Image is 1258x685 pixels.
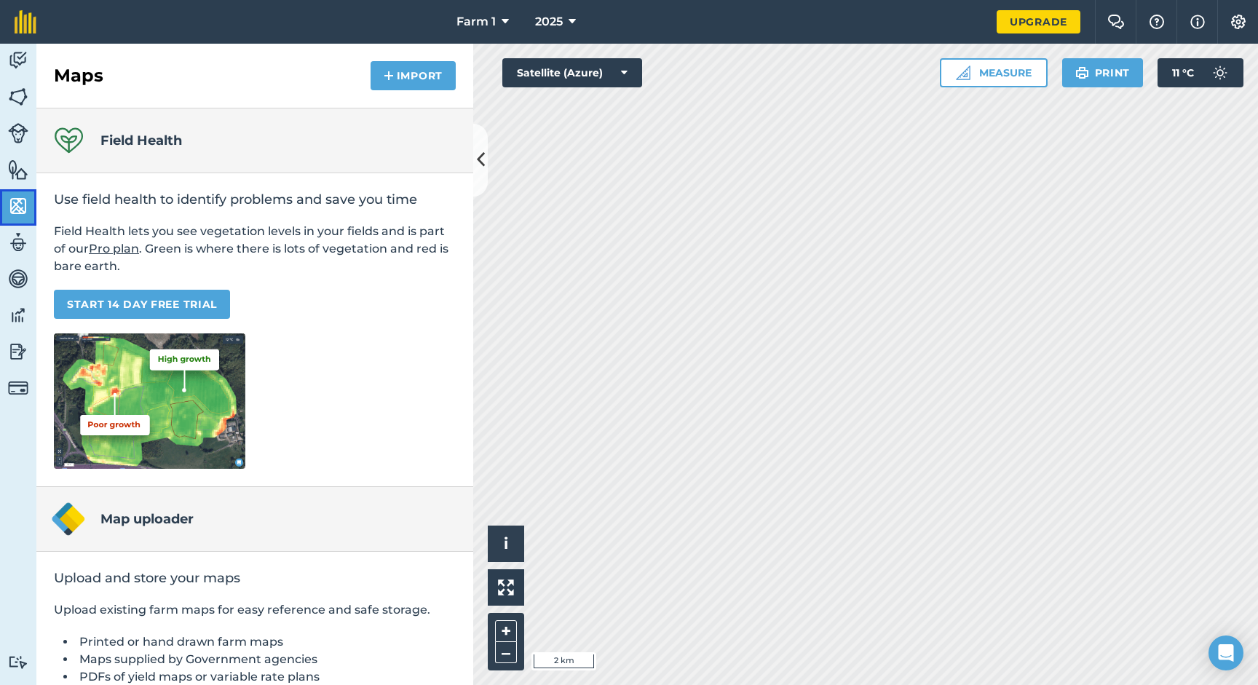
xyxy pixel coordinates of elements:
[1075,64,1089,82] img: svg+xml;base64,PHN2ZyB4bWxucz0iaHR0cDovL3d3dy53My5vcmcvMjAwMC9zdmciIHdpZHRoPSIxOSIgaGVpZ2h0PSIyNC...
[371,61,456,90] button: Import
[76,633,456,651] li: Printed or hand drawn farm maps
[1107,15,1125,29] img: Two speech bubbles overlapping with the left bubble in the forefront
[8,268,28,290] img: svg+xml;base64,PD94bWwgdmVyc2lvbj0iMS4wIiBlbmNvZGluZz0idXRmLTgiPz4KPCEtLSBHZW5lcmF0b3I6IEFkb2JlIE...
[997,10,1080,33] a: Upgrade
[1206,58,1235,87] img: svg+xml;base64,PD94bWwgdmVyc2lvbj0iMS4wIiBlbmNvZGluZz0idXRmLTgiPz4KPCEtLSBHZW5lcmF0b3I6IEFkb2JlIE...
[100,509,194,529] h4: Map uploader
[8,341,28,363] img: svg+xml;base64,PD94bWwgdmVyc2lvbj0iMS4wIiBlbmNvZGluZz0idXRmLTgiPz4KPCEtLSBHZW5lcmF0b3I6IEFkb2JlIE...
[1158,58,1243,87] button: 11 °C
[89,242,139,256] a: Pro plan
[1062,58,1144,87] button: Print
[384,67,394,84] img: svg+xml;base64,PHN2ZyB4bWxucz0iaHR0cDovL3d3dy53My5vcmcvMjAwMC9zdmciIHdpZHRoPSIxNCIgaGVpZ2h0PSIyNC...
[1190,13,1205,31] img: svg+xml;base64,PHN2ZyB4bWxucz0iaHR0cDovL3d3dy53My5vcmcvMjAwMC9zdmciIHdpZHRoPSIxNyIgaGVpZ2h0PSIxNy...
[54,223,456,275] p: Field Health lets you see vegetation levels in your fields and is part of our . Green is where th...
[456,13,496,31] span: Farm 1
[76,651,456,668] li: Maps supplied by Government agencies
[956,66,970,80] img: Ruler icon
[504,534,508,553] span: i
[8,304,28,326] img: svg+xml;base64,PD94bWwgdmVyc2lvbj0iMS4wIiBlbmNvZGluZz0idXRmLTgiPz4KPCEtLSBHZW5lcmF0b3I6IEFkb2JlIE...
[488,526,524,562] button: i
[1148,15,1166,29] img: A question mark icon
[1172,58,1194,87] span: 11 ° C
[1230,15,1247,29] img: A cog icon
[8,378,28,398] img: svg+xml;base64,PD94bWwgdmVyc2lvbj0iMS4wIiBlbmNvZGluZz0idXRmLTgiPz4KPCEtLSBHZW5lcmF0b3I6IEFkb2JlIE...
[15,10,36,33] img: fieldmargin Logo
[495,642,517,663] button: –
[1208,635,1243,670] div: Open Intercom Messenger
[8,655,28,669] img: svg+xml;base64,PD94bWwgdmVyc2lvbj0iMS4wIiBlbmNvZGluZz0idXRmLTgiPz4KPCEtLSBHZW5lcmF0b3I6IEFkb2JlIE...
[502,58,642,87] button: Satellite (Azure)
[8,86,28,108] img: svg+xml;base64,PHN2ZyB4bWxucz0iaHR0cDovL3d3dy53My5vcmcvMjAwMC9zdmciIHdpZHRoPSI1NiIgaGVpZ2h0PSI2MC...
[54,569,456,587] h2: Upload and store your maps
[8,231,28,253] img: svg+xml;base64,PD94bWwgdmVyc2lvbj0iMS4wIiBlbmNvZGluZz0idXRmLTgiPz4KPCEtLSBHZW5lcmF0b3I6IEFkb2JlIE...
[54,601,456,619] p: Upload existing farm maps for easy reference and safe storage.
[54,290,230,319] a: START 14 DAY FREE TRIAL
[535,13,563,31] span: 2025
[54,191,456,208] h2: Use field health to identify problems and save you time
[100,130,182,151] h4: Field Health
[51,502,86,536] img: Map uploader logo
[8,195,28,217] img: svg+xml;base64,PHN2ZyB4bWxucz0iaHR0cDovL3d3dy53My5vcmcvMjAwMC9zdmciIHdpZHRoPSI1NiIgaGVpZ2h0PSI2MC...
[498,579,514,595] img: Four arrows, one pointing top left, one top right, one bottom right and the last bottom left
[8,50,28,71] img: svg+xml;base64,PD94bWwgdmVyc2lvbj0iMS4wIiBlbmNvZGluZz0idXRmLTgiPz4KPCEtLSBHZW5lcmF0b3I6IEFkb2JlIE...
[495,620,517,642] button: +
[54,64,103,87] h2: Maps
[940,58,1048,87] button: Measure
[8,123,28,143] img: svg+xml;base64,PD94bWwgdmVyc2lvbj0iMS4wIiBlbmNvZGluZz0idXRmLTgiPz4KPCEtLSBHZW5lcmF0b3I6IEFkb2JlIE...
[8,159,28,181] img: svg+xml;base64,PHN2ZyB4bWxucz0iaHR0cDovL3d3dy53My5vcmcvMjAwMC9zdmciIHdpZHRoPSI1NiIgaGVpZ2h0PSI2MC...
